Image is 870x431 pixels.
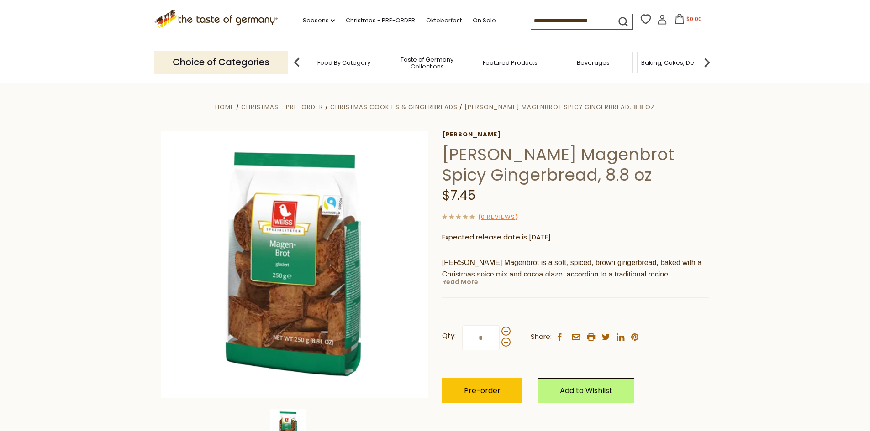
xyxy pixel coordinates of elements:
[669,14,708,27] button: $0.00
[330,103,457,111] a: Christmas Cookies & Gingerbreads
[215,103,234,111] a: Home
[577,59,610,66] a: Beverages
[426,16,462,26] a: Oktoberfest
[442,232,709,243] p: Expected release date is [DATE]
[442,187,475,204] span: $7.45
[154,51,288,73] p: Choice of Categories
[442,330,456,342] strong: Qty:
[442,144,709,185] h1: [PERSON_NAME] Magenbrot Spicy Gingerbread, 8.8 oz
[303,16,335,26] a: Seasons
[686,15,702,23] span: $0.00
[161,131,428,398] img: Weiss Magenbrot
[641,59,712,66] a: Baking, Cakes, Desserts
[483,59,538,66] a: Featured Products
[442,131,709,138] a: [PERSON_NAME]
[390,56,464,70] a: Taste of Germany Collections
[442,259,701,280] span: [PERSON_NAME] Magenbrot is a soft, spiced, brown gingerbread, baked with a Christmas spice mix an...
[442,277,478,286] a: Read More
[241,103,323,111] a: Christmas - PRE-ORDER
[462,325,500,350] input: Qty:
[464,385,501,396] span: Pre-order
[288,53,306,72] img: previous arrow
[473,16,496,26] a: On Sale
[464,103,655,111] a: [PERSON_NAME] Magenbrot Spicy Gingerbread, 8.8 oz
[538,378,634,403] a: Add to Wishlist
[478,213,518,221] span: ( )
[531,331,552,343] span: Share:
[481,213,515,222] a: 0 Reviews
[346,16,415,26] a: Christmas - PRE-ORDER
[698,53,716,72] img: next arrow
[317,59,370,66] a: Food By Category
[442,378,522,403] button: Pre-order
